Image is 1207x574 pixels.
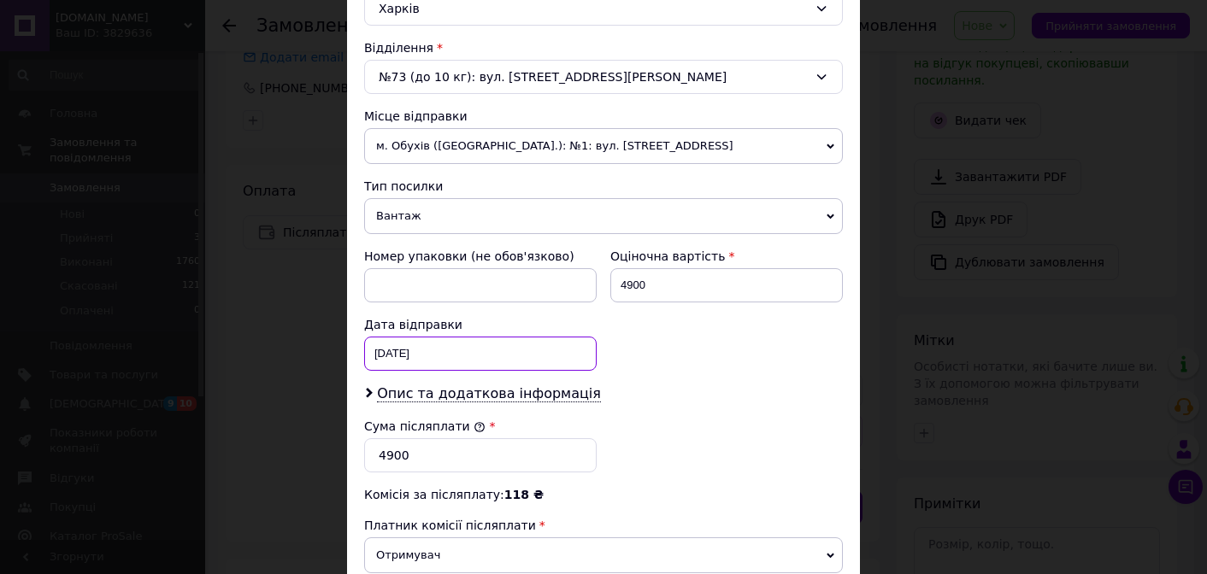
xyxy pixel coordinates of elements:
[364,419,486,433] label: Сума післяплати
[364,316,597,333] div: Дата відправки
[364,248,597,265] div: Номер упаковки (не обов'язково)
[377,385,601,402] span: Опис та додаткова інформація
[364,39,843,56] div: Відділення
[610,248,843,265] div: Оціночна вартість
[364,198,843,234] span: Вантаж
[364,537,843,573] span: Отримувач
[504,488,544,501] span: 118 ₴
[364,109,468,123] span: Місце відправки
[364,518,536,532] span: Платник комісії післяплати
[364,179,443,193] span: Тип посилки
[364,60,843,94] div: №73 (до 10 кг): вул. [STREET_ADDRESS][PERSON_NAME]
[364,128,843,164] span: м. Обухів ([GEOGRAPHIC_DATA].): №1: вул. [STREET_ADDRESS]
[364,486,843,503] div: Комісія за післяплату:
